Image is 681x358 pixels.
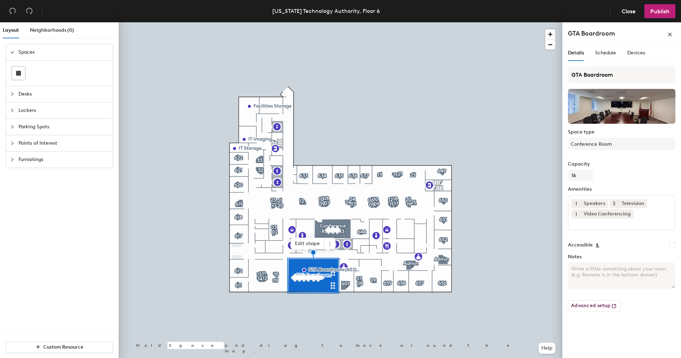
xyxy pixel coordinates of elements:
[568,29,615,38] h4: GTA Boardroom
[575,211,577,218] span: 1
[30,27,74,33] span: Neighborhoods (0)
[272,7,380,15] div: [US_STATE] Technology Authority, Floor 6
[10,108,14,113] span: collapsed
[580,199,608,208] div: Speakers
[10,125,14,129] span: collapsed
[568,254,675,260] label: Notes
[10,141,14,145] span: collapsed
[18,119,109,135] span: Parking Spots
[6,342,113,353] button: Custom Resource
[18,86,109,102] span: Desks
[619,199,647,208] div: Television
[595,50,616,56] span: Schedule
[609,199,619,208] button: 3
[571,199,580,208] button: 1
[10,50,14,54] span: expanded
[539,343,555,354] button: Help
[568,138,675,150] button: Conference Room
[6,4,20,18] button: Undo (⌘ + Z)
[568,50,584,56] span: Details
[291,238,324,250] span: Edit shape
[18,102,109,119] span: Lockers
[568,161,675,167] label: Capacity
[622,8,636,15] span: Close
[18,152,109,168] span: Furnishings
[568,300,621,312] button: Advanced setup
[616,4,642,18] button: Close
[10,158,14,162] span: collapsed
[667,32,672,37] span: close
[43,344,83,350] span: Custom Resource
[18,44,109,60] span: Spaces
[568,186,675,192] label: Amenities
[9,7,16,14] span: undo
[627,50,645,56] span: Devices
[22,4,36,18] button: Redo (⌘ + ⇧ + Z)
[575,200,577,207] span: 1
[644,4,675,18] button: Publish
[613,200,615,207] span: 3
[10,92,14,96] span: collapsed
[568,242,593,248] label: Accessible
[3,27,19,33] span: Layout
[568,89,675,124] img: The space named GTA Boardroom
[568,129,675,135] label: Space type
[650,8,669,15] span: Publish
[580,210,634,219] div: Video Conferencing
[571,210,580,219] button: 1
[18,135,109,151] span: Points of Interest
